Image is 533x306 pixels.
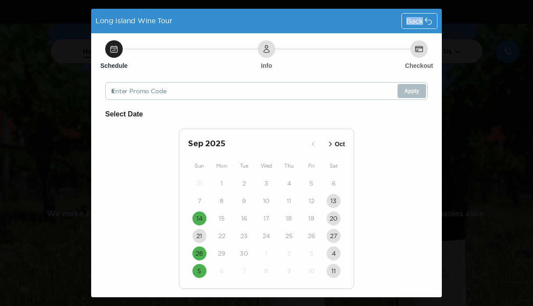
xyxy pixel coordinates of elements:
button: 4 [282,176,296,190]
div: Tue [233,161,255,171]
time: 8 [220,197,224,205]
button: 5 [304,176,318,190]
button: 14 [192,211,206,225]
span: Long Island Wine Tour [96,17,172,25]
button: 8 [215,194,229,208]
time: 25 [285,232,293,240]
button: 4 [327,246,341,260]
time: 5 [309,179,313,188]
h6: Info [261,61,272,70]
button: 28 [192,246,206,260]
button: 29 [215,246,229,260]
h6: Checkout [405,61,433,70]
time: 8 [264,267,268,275]
time: 1 [220,179,223,188]
button: 7 [192,194,206,208]
button: 1 [259,246,274,260]
time: 9 [242,197,246,205]
button: 5 [192,264,206,278]
button: 22 [215,229,229,243]
time: 27 [330,232,337,240]
time: 3 [309,249,313,258]
button: 21 [192,229,206,243]
time: 5 [197,267,201,275]
time: 2 [287,249,291,258]
button: 6 [327,176,341,190]
button: 26 [304,229,318,243]
button: 11 [327,264,341,278]
button: 6 [215,264,229,278]
button: 17 [259,211,274,225]
button: 1 [215,176,229,190]
time: 2 [242,179,246,188]
time: 4 [332,249,336,258]
time: 3 [264,179,268,188]
time: 13 [330,197,337,205]
time: 11 [287,197,291,205]
button: 24 [259,229,274,243]
time: 22 [218,232,225,240]
div: Sat [323,161,345,171]
button: 12 [304,194,318,208]
time: 6 [220,267,224,275]
button: 27 [327,229,341,243]
time: 17 [263,214,269,223]
button: 10 [259,194,274,208]
button: 15 [215,211,229,225]
time: 29 [218,249,225,258]
button: 20 [327,211,341,225]
p: Oct [335,140,345,149]
time: 20 [330,214,338,223]
time: 11 [331,267,336,275]
time: 10 [308,267,315,275]
time: 31 [196,179,203,188]
button: 9 [237,194,251,208]
button: 7 [237,264,251,278]
div: Thu [278,161,300,171]
button: 2 [282,246,296,260]
button: 2 [237,176,251,190]
time: 18 [286,214,292,223]
span: Back [406,18,423,25]
button: 30 [237,246,251,260]
button: 23 [237,229,251,243]
div: Sun [188,161,210,171]
time: 6 [332,179,336,188]
button: 16 [237,211,251,225]
time: 4 [287,179,291,188]
time: 7 [198,197,201,205]
button: 10 [304,264,318,278]
button: 19 [304,211,318,225]
button: 25 [282,229,296,243]
div: Wed [255,161,277,171]
time: 12 [309,197,314,205]
h2: Sep 2025 [188,138,306,150]
button: 11 [282,194,296,208]
time: 16 [241,214,247,223]
time: 23 [240,232,248,240]
div: Fri [300,161,323,171]
time: 30 [240,249,248,258]
time: 14 [196,214,203,223]
button: 8 [259,264,274,278]
time: 24 [263,232,270,240]
time: 7 [242,267,246,275]
button: 18 [282,211,296,225]
time: 26 [308,232,315,240]
div: Mon [210,161,233,171]
button: 13 [327,194,341,208]
button: 31 [192,176,206,190]
button: 9 [282,264,296,278]
time: 10 [263,197,270,205]
time: 9 [287,267,291,275]
h6: Schedule [100,61,128,70]
button: 3 [304,246,318,260]
button: Oct [323,137,348,151]
time: 19 [308,214,314,223]
time: 28 [195,249,203,258]
time: 21 [196,232,202,240]
button: 3 [259,176,274,190]
h6: Select Date [105,109,428,120]
time: 1 [265,249,267,258]
time: 15 [219,214,225,223]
